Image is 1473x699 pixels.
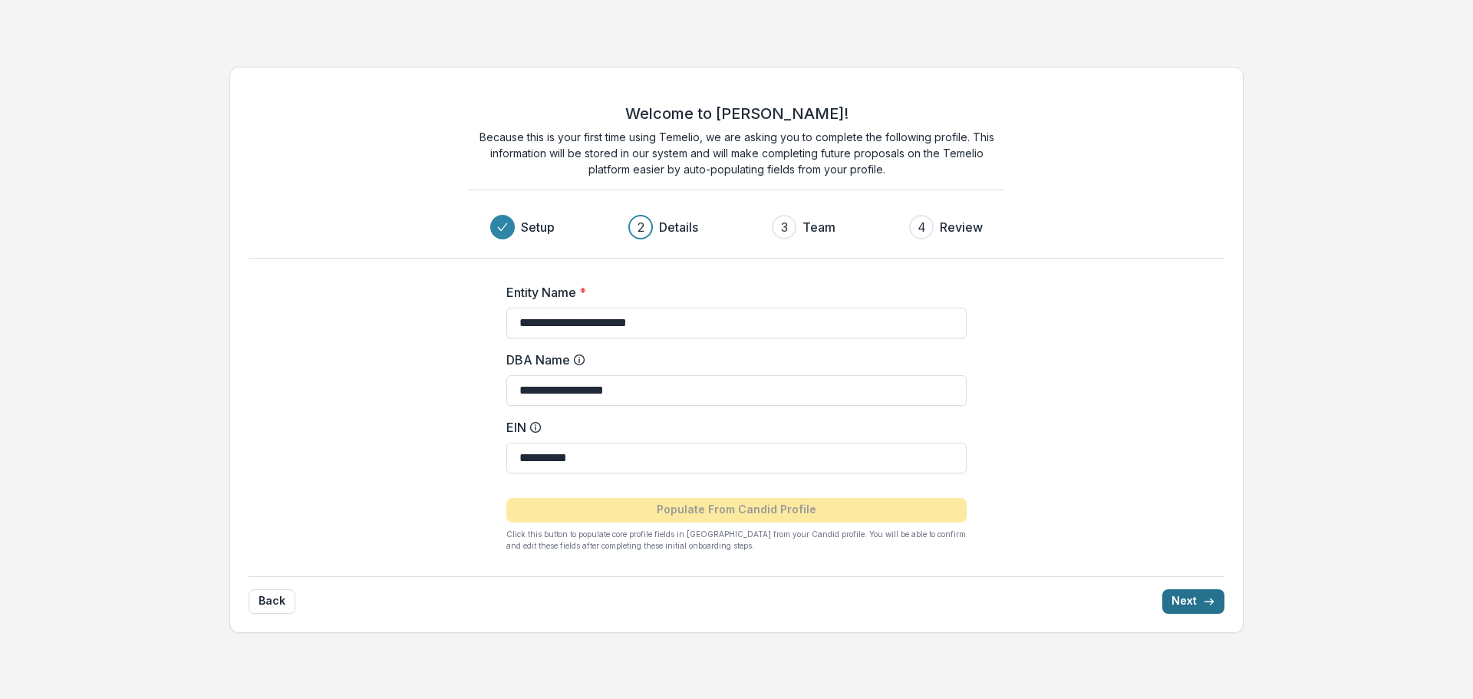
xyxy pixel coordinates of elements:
[638,218,644,236] div: 2
[802,218,835,236] h3: Team
[940,218,983,236] h3: Review
[468,129,1005,177] p: Because this is your first time using Temelio, we are asking you to complete the following profil...
[659,218,698,236] h3: Details
[625,104,849,123] h2: Welcome to [PERSON_NAME]!
[781,218,788,236] div: 3
[249,589,295,614] button: Back
[506,418,957,437] label: EIN
[521,218,555,236] h3: Setup
[506,351,957,369] label: DBA Name
[490,215,983,239] div: Progress
[506,498,967,523] button: Populate From Candid Profile
[1162,589,1224,614] button: Next
[918,218,926,236] div: 4
[506,283,957,302] label: Entity Name
[506,529,967,552] p: Click this button to populate core profile fields in [GEOGRAPHIC_DATA] from your Candid profile. ...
